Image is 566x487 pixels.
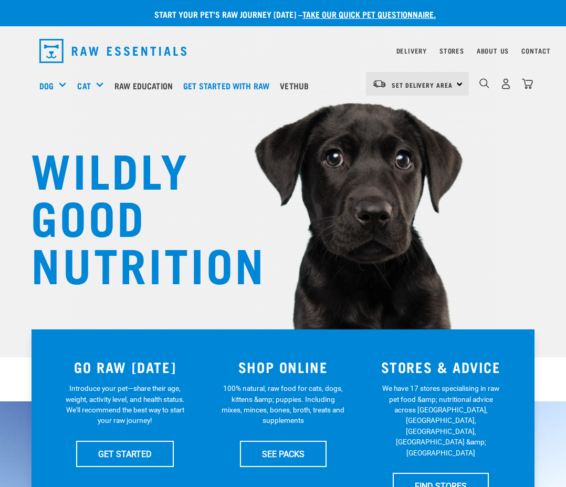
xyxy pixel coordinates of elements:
img: user.png [500,78,511,89]
a: Delivery [396,49,427,53]
img: Raw Essentials Logo [39,39,186,63]
p: Introduce your pet—share their age, weight, activity level, and health status. We'll recommend th... [64,383,187,426]
a: SEE PACKS [240,441,327,467]
a: Vethub [277,65,317,107]
a: Get started with Raw [181,65,277,107]
a: Cat [77,79,90,92]
h3: STORES & ADVICE [368,359,513,375]
img: van-moving.png [372,79,386,89]
img: home-icon-1@2x.png [479,78,489,88]
a: Raw Education [112,65,181,107]
span: Set Delivery Area [392,83,453,87]
img: home-icon@2x.png [522,78,533,89]
h3: GO RAW [DATE] [53,359,198,375]
a: Stores [439,49,464,53]
a: Dog [39,79,54,92]
p: 100% natural, raw food for cats, dogs, kittens &amp; puppies. Including mixes, minces, bones, bro... [222,383,345,426]
a: About Us [477,49,509,53]
a: take our quick pet questionnaire. [302,12,436,16]
a: GET STARTED [76,441,174,467]
a: Contact [521,49,551,53]
p: We have 17 stores specialising in raw pet food &amp; nutritional advice across [GEOGRAPHIC_DATA],... [379,383,502,458]
nav: dropdown navigation [31,35,535,67]
h3: SHOP ONLINE [211,359,356,375]
h1: WILDLY GOOD NUTRITION [31,144,241,286]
